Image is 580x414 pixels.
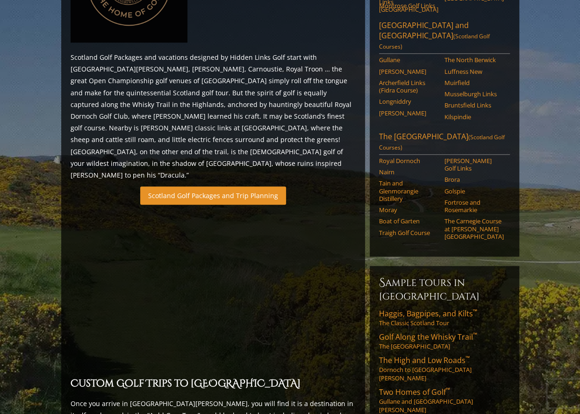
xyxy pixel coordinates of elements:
a: Longniddry [379,98,438,105]
a: The [GEOGRAPHIC_DATA](Scotland Golf Courses) [379,131,510,155]
a: Scotland Golf Packages and Trip Planning [140,186,286,205]
a: Brora [444,176,504,183]
a: Kilspindie [444,113,504,121]
a: Golf Along the Whisky Trail™The [GEOGRAPHIC_DATA] [379,332,510,350]
iframe: Sir-Nick-favorite-Open-Rota-Venues [71,210,356,371]
sup: ™ [473,331,477,339]
a: Tain and Glenmorangie Distillery [379,179,438,202]
sup: ™ [465,354,470,362]
h6: Sample Tours in [GEOGRAPHIC_DATA] [379,275,510,303]
a: The High and Low Roads™Dornoch to [GEOGRAPHIC_DATA][PERSON_NAME] [379,355,510,382]
span: Two Homes of Golf [379,387,450,397]
h2: Custom Golf Trips to [GEOGRAPHIC_DATA] [71,376,356,392]
a: Archerfield Links (Fidra Course) [379,79,438,94]
a: Royal Dornoch [379,157,438,164]
a: Two Homes of Golf™Gullane and [GEOGRAPHIC_DATA][PERSON_NAME] [379,387,510,414]
span: (Scotland Golf Courses) [379,133,505,151]
a: Traigh Golf Course [379,229,438,236]
a: Musselburgh Links [444,90,504,98]
a: Moray [379,206,438,214]
a: [GEOGRAPHIC_DATA] and [GEOGRAPHIC_DATA](Scotland Golf Courses) [379,20,510,54]
span: Golf Along the Whisky Trail [379,332,477,342]
a: Boat of Garten [379,217,438,225]
a: [PERSON_NAME] [379,109,438,117]
span: (Scotland Golf Courses) [379,32,490,50]
a: [PERSON_NAME] [379,68,438,75]
a: The Carnegie Course at [PERSON_NAME][GEOGRAPHIC_DATA] [444,217,504,240]
a: Montrose Golf Links [379,2,438,9]
a: Fortrose and Rosemarkie [444,199,504,214]
p: Scotland Golf Packages and vacations designed by Hidden Links Golf start with [GEOGRAPHIC_DATA][P... [71,51,356,181]
span: Haggis, Bagpipes, and Kilts [379,308,477,319]
a: [PERSON_NAME] Golf Links [444,157,504,172]
span: The High and Low Roads [379,355,470,365]
a: The North Berwick [444,56,504,64]
a: Haggis, Bagpipes, and Kilts™The Classic Scotland Tour [379,308,510,327]
a: Gullane [379,56,438,64]
a: Bruntsfield Links [444,101,504,109]
sup: ™ [473,307,477,315]
a: Golspie [444,187,504,195]
a: Muirfield [444,79,504,86]
a: Nairn [379,168,438,176]
a: Luffness New [444,68,504,75]
sup: ™ [446,386,450,394]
